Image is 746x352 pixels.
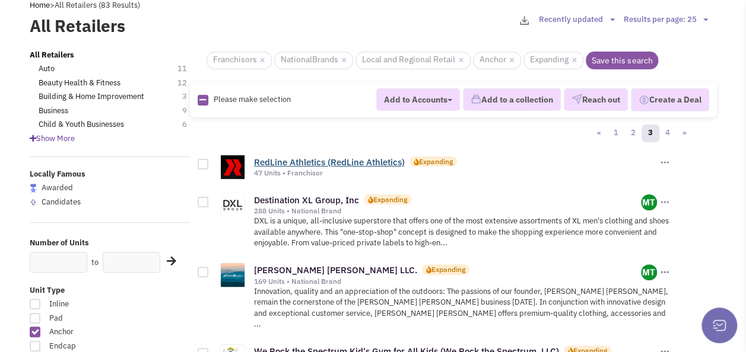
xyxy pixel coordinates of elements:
[509,55,515,66] a: ×
[39,105,68,117] a: Business
[254,216,671,249] p: DXL is a unique, all-inclusive superstore that offers one of the most extensive assortments of XL...
[30,285,190,296] label: Unit Type
[30,184,37,193] img: locallyfamous-largeicon.png
[624,124,642,142] a: 2
[520,16,529,25] img: download-2-24.png
[42,197,81,207] span: Candidates
[641,194,657,210] img: CjNI01gqJkyD1aWX3k6yAw.png
[42,341,141,352] span: Endcap
[30,238,190,249] label: Number of Units
[572,94,582,104] img: VectorPaper_Plane.png
[376,88,460,111] button: Add to Accounts
[42,299,141,310] span: Inline
[254,194,359,206] a: Destination XL Group, Inc
[39,119,124,130] a: Child & Youth Businesses
[274,52,353,69] span: NationalBrands
[676,124,693,142] a: »
[30,169,190,180] label: Locally Famous
[182,105,199,117] span: 9
[463,88,561,111] button: Add to a collection
[471,94,481,104] img: icon-collection-lavender.png
[30,50,74,60] b: All Retailers
[572,55,577,66] a: ×
[39,91,144,103] a: Building & Home Improvement
[355,52,470,69] span: Local and Regional Retail
[458,55,464,66] a: ×
[591,124,608,142] a: «
[254,168,658,178] div: 47 Units • Franchisor
[177,63,199,75] span: 11
[39,63,55,75] a: Auto
[586,52,658,69] a: Save this search
[641,264,657,280] img: CjNI01gqJkyD1aWX3k6yAw.png
[642,124,659,142] a: 3
[42,327,141,338] span: Anchor
[177,78,199,89] span: 12
[523,52,583,69] span: Expanding
[254,156,405,168] a: RedLine Athletics (RedLine Athletics)
[373,194,407,204] div: Expanding
[39,78,120,89] a: Beauty Health & Fitness
[607,124,625,142] a: 1
[30,50,74,61] a: All Retailers
[254,286,671,330] p: Innovation, quality and an appreciation of the outdoors: The passions of our founder, [PERSON_NAM...
[254,206,642,216] div: 288 Units • National Brand
[341,55,347,66] a: ×
[419,156,453,167] div: Expanding
[42,183,73,193] span: Awarded
[254,264,417,276] a: [PERSON_NAME] [PERSON_NAME] LLC.
[30,133,75,143] span: Show More
[431,264,465,274] div: Expanding
[564,88,628,111] button: Reach out
[260,55,265,66] a: ×
[214,94,291,104] span: Please make selection
[254,277,642,286] div: 169 Units • National Brand
[631,88,709,112] button: Create a Deal
[30,199,37,206] img: locallyfamous-upvote.png
[182,119,199,130] span: 6
[473,52,521,69] span: Anchor
[198,95,208,105] img: Rectangle.png
[30,14,307,38] label: All Retailers
[659,124,677,142] a: 4
[182,91,199,103] span: 3
[91,257,99,268] label: to
[639,94,649,107] img: Deal-Dollar.png
[159,254,174,269] div: Search Nearby
[207,52,272,69] span: Franchisors
[42,313,141,324] span: Pad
